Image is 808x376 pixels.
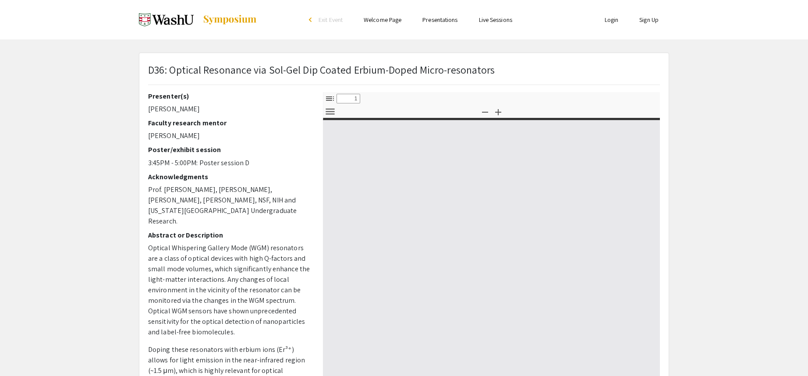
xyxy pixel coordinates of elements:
h2: Faculty research mentor [148,119,310,127]
h2: Presenter(s) [148,92,310,100]
img: Symposium by ForagerOne [202,14,257,25]
h2: Acknowledgments [148,173,310,181]
h2: Abstract or Description [148,231,310,239]
p: [PERSON_NAME] [148,131,310,141]
a: Welcome Page [364,16,401,24]
img: Spring 2025 Undergraduate Research Symposium [139,9,194,31]
button: Zoom Out [478,105,493,118]
a: Login [605,16,619,24]
a: Live Sessions [479,16,512,24]
button: Toggle Sidebar [322,92,337,105]
p: 3:45PM - 5:00PM: Poster session D [148,158,310,168]
p: [PERSON_NAME] [148,104,310,114]
input: Page [337,94,360,103]
div: arrow_back_ios [309,17,314,22]
p: Optical Whispering Gallery Mode (WGM) resonators are a class of optical devices with high Q-facto... [148,243,310,337]
a: Sign Up [639,16,659,24]
span: Exit Event [319,16,343,24]
button: Zoom In [491,105,506,118]
h2: Poster/exhibit session [148,145,310,154]
p: Prof. [PERSON_NAME], [PERSON_NAME], [PERSON_NAME], [PERSON_NAME], NSF, NIH and [US_STATE][GEOGRAP... [148,184,310,227]
iframe: Chat [7,337,37,369]
a: Spring 2025 Undergraduate Research Symposium [139,9,257,31]
button: Tools [322,105,337,118]
p: D36: Optical Resonance via Sol-Gel Dip Coated Erbium-Doped Micro-resonators [148,62,495,78]
a: Presentations [422,16,457,24]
